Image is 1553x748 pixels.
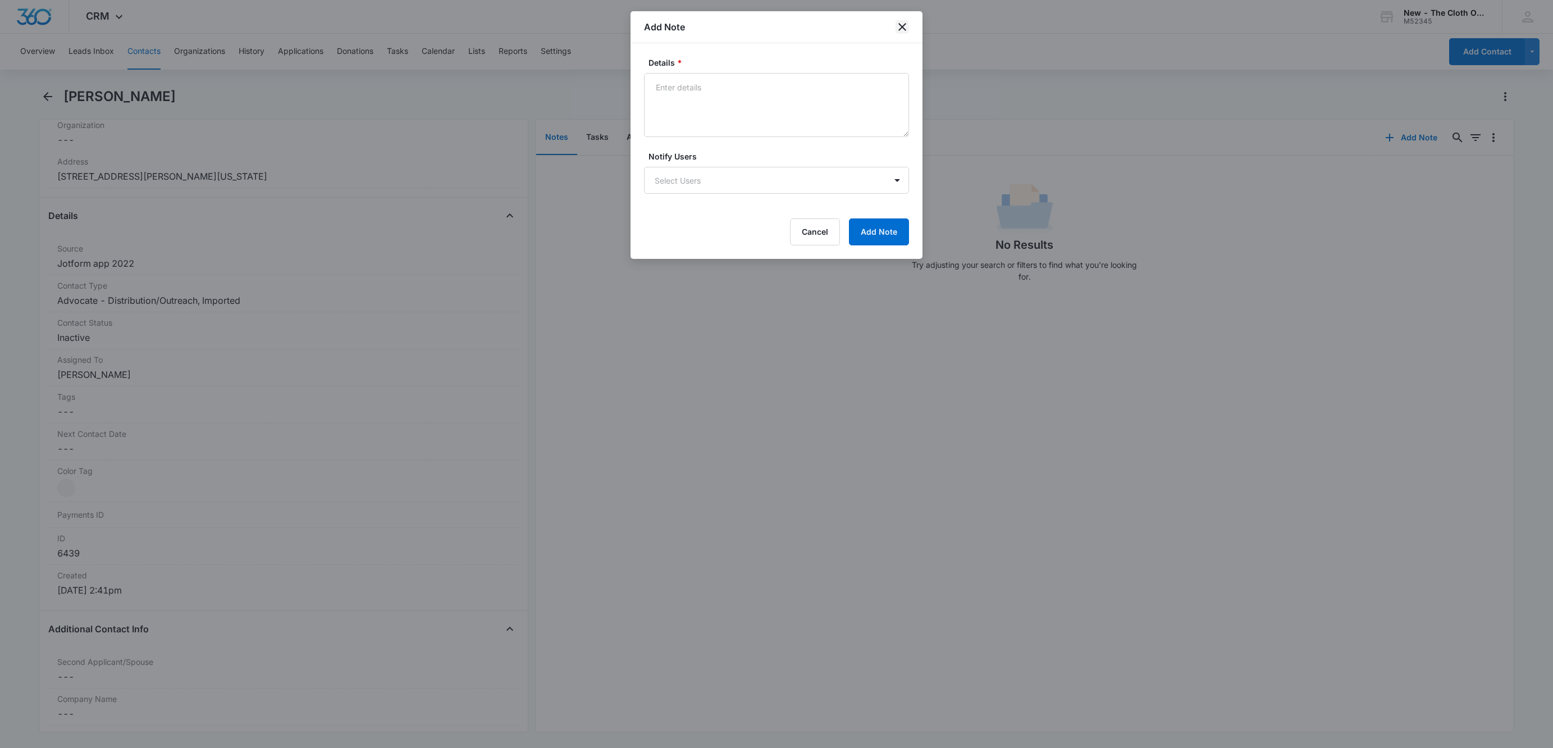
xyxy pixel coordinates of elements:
[790,218,840,245] button: Cancel
[896,20,909,34] button: close
[644,20,685,34] h1: Add Note
[648,150,913,162] label: Notify Users
[648,57,913,69] label: Details
[849,218,909,245] button: Add Note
